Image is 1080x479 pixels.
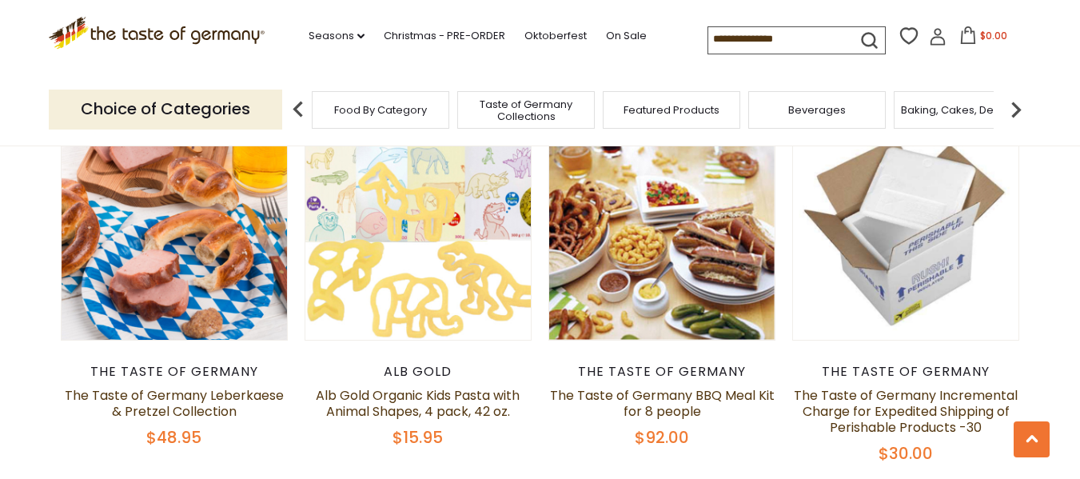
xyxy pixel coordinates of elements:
a: The Taste of Germany Incremental Charge for Expedited Shipping of Perishable Products -30 [794,386,1018,437]
img: The Taste of Germany Leberkaese & Pretzel Collection [62,114,288,341]
a: Beverages [788,104,846,116]
a: Baking, Cakes, Desserts [901,104,1025,116]
img: The Taste of Germany Incremental Charge for Expedited Shipping of Perishable Products -30 [793,114,1019,341]
a: Featured Products [624,104,719,116]
a: On Sale [606,27,647,45]
span: $0.00 [980,29,1007,42]
img: previous arrow [282,94,314,126]
a: The Taste of Germany Leberkaese & Pretzel Collection [65,386,284,421]
a: Christmas - PRE-ORDER [384,27,505,45]
span: $30.00 [879,442,933,465]
span: $15.95 [393,426,443,449]
span: $48.95 [146,426,201,449]
div: The Taste of Germany [61,364,289,380]
div: The Taste of Germany [548,364,776,380]
img: The Taste of Germany BBQ Meal Kit for 8 people [549,114,775,341]
img: Alb Gold Organic Kids Pasta with Animal Shapes, 4 pack, 42 oz. [305,114,532,341]
p: Choice of Categories [49,90,282,129]
button: $0.00 [950,26,1018,50]
a: Seasons [309,27,365,45]
span: $92.00 [635,426,689,449]
a: Taste of Germany Collections [462,98,590,122]
a: Food By Category [334,104,427,116]
a: Alb Gold Organic Kids Pasta with Animal Shapes, 4 pack, 42 oz. [316,386,520,421]
img: next arrow [1000,94,1032,126]
div: Alb Gold [305,364,532,380]
a: Oktoberfest [524,27,587,45]
div: The Taste of Germany [792,364,1020,380]
a: The Taste of Germany BBQ Meal Kit for 8 people [550,386,775,421]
